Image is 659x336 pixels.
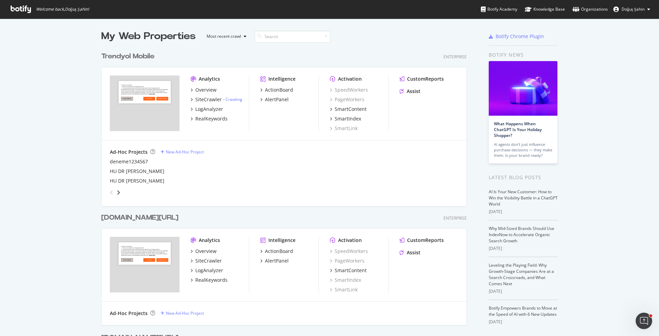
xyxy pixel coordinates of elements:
div: Activation [338,76,362,82]
div: [DATE] [489,245,558,252]
div: Most recent crawl [207,34,241,38]
div: Analytics [199,237,220,244]
button: Most recent crawl [201,31,249,42]
a: SpeedWorkers [330,248,368,255]
input: Search [255,31,330,43]
a: Trendyol Mobile [101,51,157,61]
div: Latest Blog Posts [489,174,558,181]
a: What Happens When ChatGPT Is Your Holiday Shopper? [494,121,542,138]
div: Analytics [199,76,220,82]
div: Intelligence [268,237,296,244]
a: Botify Chrome Plugin [489,33,544,40]
a: ActionBoard [260,248,293,255]
div: Enterprise [443,215,467,221]
div: RealKeywords [195,115,228,122]
a: SmartLink [330,125,358,132]
div: Overview [195,86,217,93]
div: [DATE] [489,288,558,294]
a: [DOMAIN_NAME][URL] [101,213,181,223]
a: SmartContent [330,267,367,274]
a: SmartContent [330,106,367,113]
div: AlertPanel [265,257,289,264]
div: [DOMAIN_NAME][URL] [101,213,178,223]
img: What Happens When ChatGPT Is Your Holiday Shopper? [489,61,557,116]
a: LogAnalyzer [190,267,223,274]
div: Assist [407,249,420,256]
div: Assist [407,88,420,95]
a: SmartIndex [330,115,361,122]
div: RealKeywords [195,277,228,283]
a: SiteCrawler [190,257,222,264]
div: ActionBoard [265,248,293,255]
a: Assist [400,249,420,256]
img: trendyol.com [110,76,180,131]
div: Botify Academy [481,6,517,13]
div: Overview [195,248,217,255]
div: ActionBoard [265,86,293,93]
div: PageWorkers [330,257,365,264]
button: Doğuş Şahin [608,4,656,15]
div: [DATE] [489,209,558,215]
a: RealKeywords [190,115,228,122]
a: PageWorkers [330,96,365,103]
div: CustomReports [407,76,444,82]
div: angle-left [107,187,116,198]
div: SmartIndex [335,115,361,122]
a: CustomReports [400,76,444,82]
a: Overview [190,86,217,93]
img: trendyol.com/ro [110,237,180,292]
a: Why Mid-Sized Brands Should Use IndexNow to Accelerate Organic Search Growth [489,225,554,244]
div: Botify Chrome Plugin [496,33,544,40]
a: AI Is Your New Customer: How to Win the Visibility Battle in a ChatGPT World [489,189,558,207]
iframe: Intercom live chat [636,313,652,329]
a: Overview [190,248,217,255]
div: CustomReports [407,237,444,244]
a: LogAnalyzer [190,106,223,113]
a: ActionBoard [260,86,293,93]
div: New Ad-Hoc Project [166,310,204,316]
a: AlertPanel [260,96,289,103]
div: Enterprise [443,54,467,60]
a: SpeedWorkers [330,86,368,93]
a: deneme1234567 [110,158,148,165]
a: SmartIndex [330,277,361,283]
a: RealKeywords [190,277,228,283]
div: Botify news [489,51,558,59]
div: SiteCrawler [195,257,222,264]
div: Ad-Hoc Projects [110,310,148,317]
a: Assist [400,88,420,95]
a: Leveling the Playing Field: Why Growth-Stage Companies Are at a Search Crossroads, and What Comes... [489,262,554,287]
a: HU DR [PERSON_NAME] [110,168,164,175]
div: Organizations [573,6,608,13]
div: AlertPanel [265,96,289,103]
div: LogAnalyzer [195,267,223,274]
div: Trendyol Mobile [101,51,154,61]
a: SiteCrawler- Crawling [190,96,242,103]
div: - [223,96,242,102]
a: Crawling [226,96,242,102]
span: Welcome back, Doğuş Şahin ! [36,7,89,12]
a: HU DR [PERSON_NAME] [110,177,164,184]
div: [DATE] [489,319,558,325]
div: AI agents don’t just influence purchase decisions — they make them. Is your brand ready? [494,142,552,158]
div: My Web Properties [101,30,196,43]
div: Ad-Hoc Projects [110,149,148,155]
a: CustomReports [400,237,444,244]
div: SiteCrawler [195,96,222,103]
div: LogAnalyzer [195,106,223,113]
div: Activation [338,237,362,244]
div: New Ad-Hoc Project [166,149,204,155]
div: Intelligence [268,76,296,82]
div: SmartContent [335,106,367,113]
a: AlertPanel [260,257,289,264]
a: New Ad-Hoc Project [161,310,204,316]
a: SmartLink [330,286,358,293]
